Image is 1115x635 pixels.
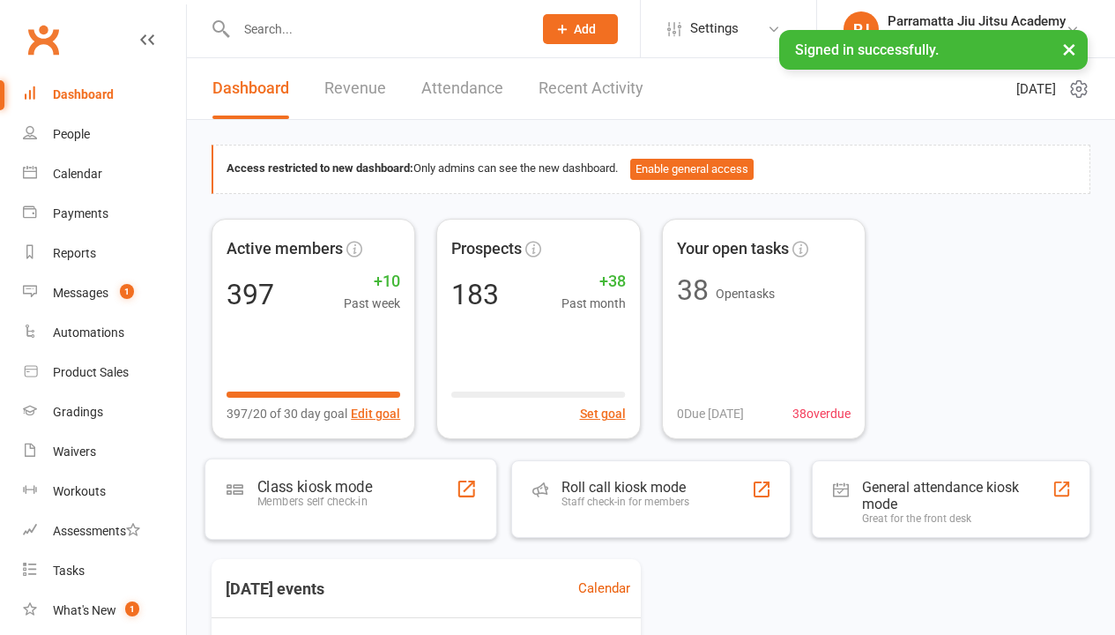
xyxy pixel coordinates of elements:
h3: [DATE] events [212,573,338,605]
div: Dashboard [53,87,114,101]
span: [DATE] [1016,78,1056,100]
div: 183 [451,280,499,309]
input: Search... [231,17,520,41]
div: Roll call kiosk mode [561,479,689,496]
a: Revenue [324,58,386,119]
span: Add [574,22,596,36]
span: Past month [561,294,626,313]
span: +10 [344,269,400,295]
span: 397/20 of 30 day goal [227,404,347,423]
div: Reports [53,246,96,260]
div: What's New [53,603,116,617]
a: Assessments [23,512,186,551]
button: Set goal [580,404,626,423]
button: Edit goal [351,404,400,423]
span: Settings [690,9,739,49]
a: Reports [23,234,186,273]
a: Workouts [23,472,186,512]
a: What's New1 [23,591,186,631]
button: Add [543,14,618,44]
div: 397 [227,280,274,309]
div: Tasks [53,564,85,578]
div: Class kiosk mode [257,477,372,495]
div: 38 [677,276,709,304]
span: Past week [344,294,400,313]
span: 1 [125,601,139,616]
strong: Access restricted to new dashboard: [227,161,413,175]
div: Automations [53,325,124,340]
a: Calendar [23,154,186,194]
button: Enable general access [630,159,754,180]
div: Great for the front desk [862,512,1052,525]
span: Your open tasks [677,236,789,262]
span: Prospects [451,236,522,262]
a: Attendance [421,58,503,119]
a: Gradings [23,392,186,432]
a: Payments [23,194,186,234]
a: Clubworx [21,18,65,62]
div: Messages [53,286,108,300]
div: General attendance kiosk mode [862,479,1052,512]
div: Product Sales [53,365,129,379]
span: 0 Due [DATE] [677,404,744,423]
div: Gradings [53,405,103,419]
div: Only admins can see the new dashboard. [227,159,1076,180]
a: Messages 1 [23,273,186,313]
a: Calendar [578,578,630,599]
span: Signed in successfully. [795,41,939,58]
a: Waivers [23,432,186,472]
a: Recent Activity [539,58,643,119]
span: 38 overdue [792,404,851,423]
div: Staff check-in for members [561,496,689,508]
span: Active members [227,236,343,262]
div: Parramatta Jiu Jitsu Academy [888,13,1066,29]
div: Workouts [53,484,106,498]
button: × [1053,30,1085,68]
div: Calendar [53,167,102,181]
div: Payments [53,206,108,220]
div: Parramatta Jiu Jitsu Academy [888,29,1066,45]
div: PJ [844,11,879,47]
a: Product Sales [23,353,186,392]
span: +38 [561,269,626,295]
a: Tasks [23,551,186,591]
span: 1 [120,284,134,299]
a: Automations [23,313,186,353]
div: Assessments [53,524,140,538]
div: People [53,127,90,141]
a: Dashboard [212,58,289,119]
span: Open tasks [716,287,775,301]
a: Dashboard [23,75,186,115]
div: Members self check-in [257,495,372,508]
div: Waivers [53,444,96,459]
a: People [23,115,186,154]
